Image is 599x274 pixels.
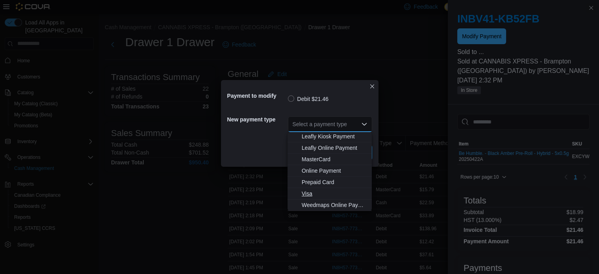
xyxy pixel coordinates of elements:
span: Weedmaps Online Payment [302,201,367,209]
span: MasterCard [302,155,367,163]
button: Closes this modal window [367,82,377,91]
h5: Payment to modify [227,88,286,104]
button: MasterCard [287,154,372,165]
span: Visa [302,190,367,198]
button: Leafly Online Payment [287,142,372,154]
span: Leafly Kiosk Payment [302,132,367,140]
button: Prepaid Card [287,177,372,188]
button: Leafly Kiosk Payment [287,131,372,142]
span: Leafly Online Payment [302,144,367,152]
h5: New payment type [227,112,286,127]
button: Close list of options [361,121,367,127]
button: Weedmaps Online Payment [287,199,372,211]
button: Online Payment [287,165,372,177]
span: Online Payment [302,167,367,175]
label: Debit $21.46 [288,94,328,104]
span: Prepaid Card [302,178,367,186]
button: Visa [287,188,372,199]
